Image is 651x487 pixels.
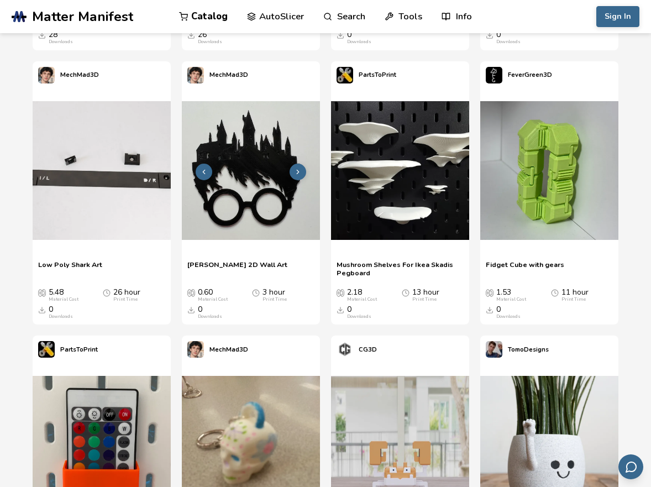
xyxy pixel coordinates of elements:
[38,260,102,277] a: Low Poly Shark Art
[561,288,589,302] div: 11 hour
[252,288,260,297] span: Average Print Time
[60,344,98,355] p: PartsToPrint
[49,297,78,302] div: Material Cost
[480,61,558,89] a: FeverGreen3D's profileFeverGreen3D
[347,39,371,45] div: Downloads
[337,341,353,358] img: CG3D's profile
[486,30,494,39] span: Downloads
[486,288,494,297] span: Average Cost
[402,288,410,297] span: Average Print Time
[262,288,287,302] div: 3 hour
[187,341,204,358] img: MechMad3D's profile
[337,288,344,297] span: Average Cost
[337,67,353,83] img: PartsToPrint's profile
[38,305,46,314] span: Downloads
[49,305,73,320] div: 0
[209,69,248,81] p: MechMad3D
[113,288,140,302] div: 26 hour
[359,69,396,81] p: PartsToPrint
[209,344,248,355] p: MechMad3D
[182,336,254,363] a: MechMad3D's profileMechMad3D
[486,341,502,358] img: TomoDesigns's profile
[33,61,104,89] a: MechMad3D's profileMechMad3D
[331,61,402,89] a: PartsToPrint's profilePartsToPrint
[198,30,222,45] div: 26
[38,288,46,297] span: Average Cost
[337,260,464,277] a: Mushroom Shelves For Ikea Skadis Pegboard
[337,30,344,39] span: Downloads
[561,297,586,302] div: Print Time
[347,314,371,320] div: Downloads
[486,67,502,83] img: FeverGreen3D's profile
[38,67,55,83] img: MechMad3D's profile
[496,305,521,320] div: 0
[347,297,377,302] div: Material Cost
[486,305,494,314] span: Downloads
[38,341,55,358] img: PartsToPrint's profile
[49,288,78,302] div: 5.48
[187,30,195,39] span: Downloads
[198,305,222,320] div: 0
[496,288,526,302] div: 1.53
[198,39,222,45] div: Downloads
[49,30,73,45] div: 28
[496,314,521,320] div: Downloads
[508,344,549,355] p: TomoDesigns
[187,260,287,277] a: [PERSON_NAME] 2D Wall Art
[38,30,46,39] span: Downloads
[198,288,228,302] div: 0.60
[359,344,377,355] p: CG3D
[496,297,526,302] div: Material Cost
[113,297,138,302] div: Print Time
[496,30,521,45] div: 0
[187,288,195,297] span: Average Cost
[412,288,439,302] div: 13 hour
[60,69,99,81] p: MechMad3D
[33,336,103,363] a: PartsToPrint's profilePartsToPrint
[596,6,639,27] button: Sign In
[347,30,371,45] div: 0
[347,305,371,320] div: 0
[480,336,554,363] a: TomoDesigns's profileTomoDesigns
[187,305,195,314] span: Downloads
[508,69,552,81] p: FeverGreen3D
[412,297,437,302] div: Print Time
[618,454,643,479] button: Send feedback via email
[347,288,377,302] div: 2.18
[182,61,254,89] a: MechMad3D's profileMechMad3D
[331,336,382,363] a: CG3D's profileCG3D
[32,9,133,24] span: Matter Manifest
[486,260,564,277] a: Fidget Cube with gears
[262,297,287,302] div: Print Time
[49,314,73,320] div: Downloads
[103,288,111,297] span: Average Print Time
[551,288,559,297] span: Average Print Time
[187,67,204,83] img: MechMad3D's profile
[198,297,228,302] div: Material Cost
[337,305,344,314] span: Downloads
[49,39,73,45] div: Downloads
[198,314,222,320] div: Downloads
[496,39,521,45] div: Downloads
